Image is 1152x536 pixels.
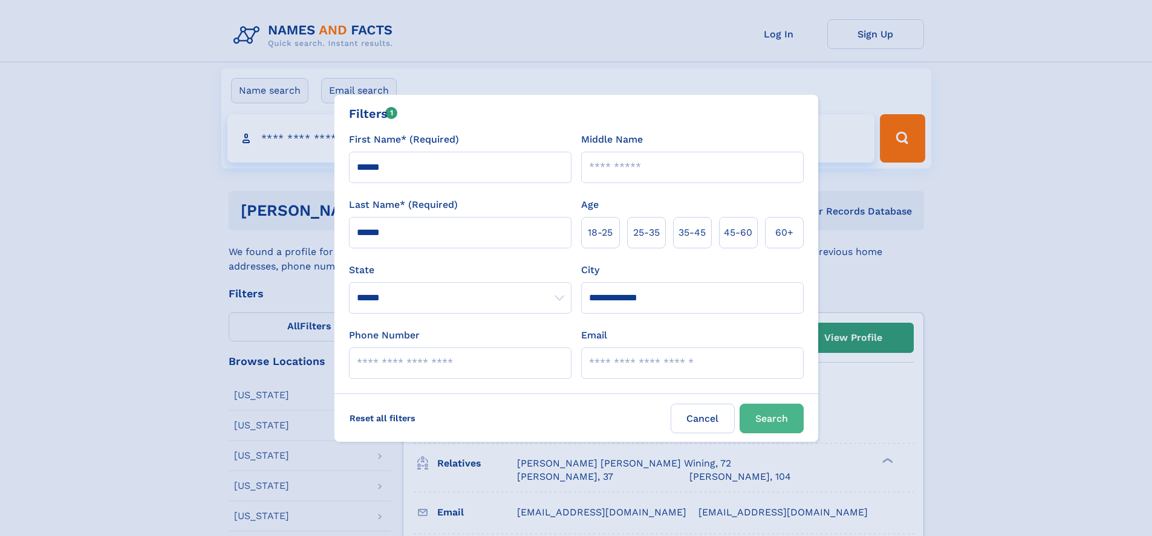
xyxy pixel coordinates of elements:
label: Cancel [671,404,735,433]
label: Middle Name [581,132,643,147]
span: 25‑35 [633,225,660,240]
span: 60+ [775,225,793,240]
div: Filters [349,105,398,123]
label: Age [581,198,599,212]
label: City [581,263,599,277]
label: First Name* (Required) [349,132,459,147]
label: Last Name* (Required) [349,198,458,212]
label: Email [581,328,607,343]
label: Reset all filters [342,404,423,433]
button: Search [740,404,804,433]
label: State [349,263,571,277]
span: 35‑45 [679,225,706,240]
span: 45‑60 [724,225,752,240]
span: 18‑25 [588,225,613,240]
label: Phone Number [349,328,420,343]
